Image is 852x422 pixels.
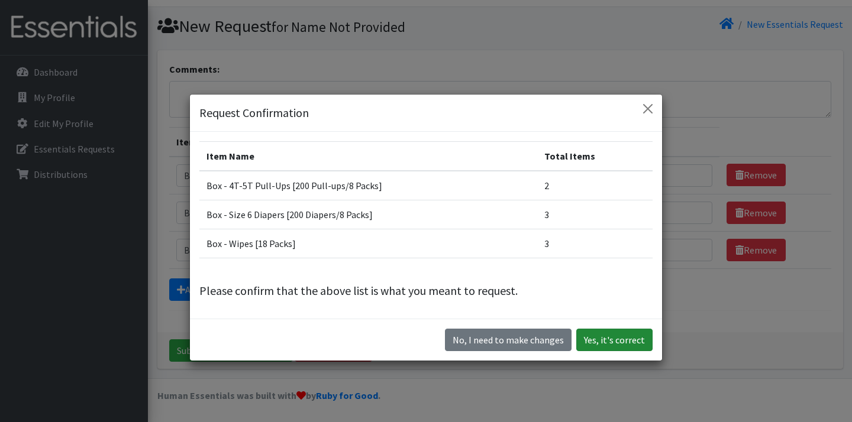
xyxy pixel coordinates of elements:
[199,229,537,258] td: Box - Wipes [18 Packs]
[537,171,653,200] td: 2
[199,200,537,229] td: Box - Size 6 Diapers [200 Diapers/8 Packs]
[199,142,537,171] th: Item Name
[576,329,653,351] button: Yes, it's correct
[199,171,537,200] td: Box - 4T-5T Pull-Ups [200 Pull-ups/8 Packs]
[199,282,653,300] p: Please confirm that the above list is what you meant to request.
[445,329,572,351] button: No I need to make changes
[537,142,653,171] th: Total Items
[199,104,309,122] h5: Request Confirmation
[537,200,653,229] td: 3
[537,229,653,258] td: 3
[638,99,657,118] button: Close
